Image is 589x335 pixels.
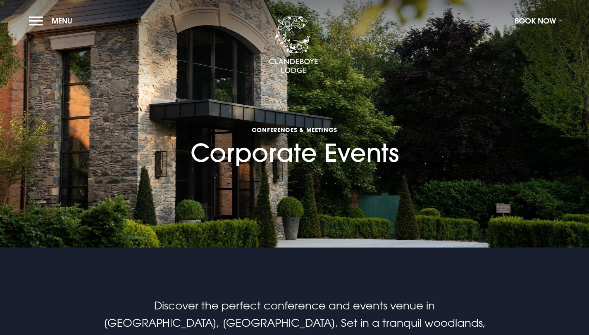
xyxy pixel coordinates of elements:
button: Menu [29,12,76,30]
span: Menu [52,16,72,26]
h1: Corporate Events [191,84,399,167]
button: Book Now [510,12,560,30]
img: Clandeboye Lodge [269,16,318,74]
span: Conferences & Meetings [191,126,399,134]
